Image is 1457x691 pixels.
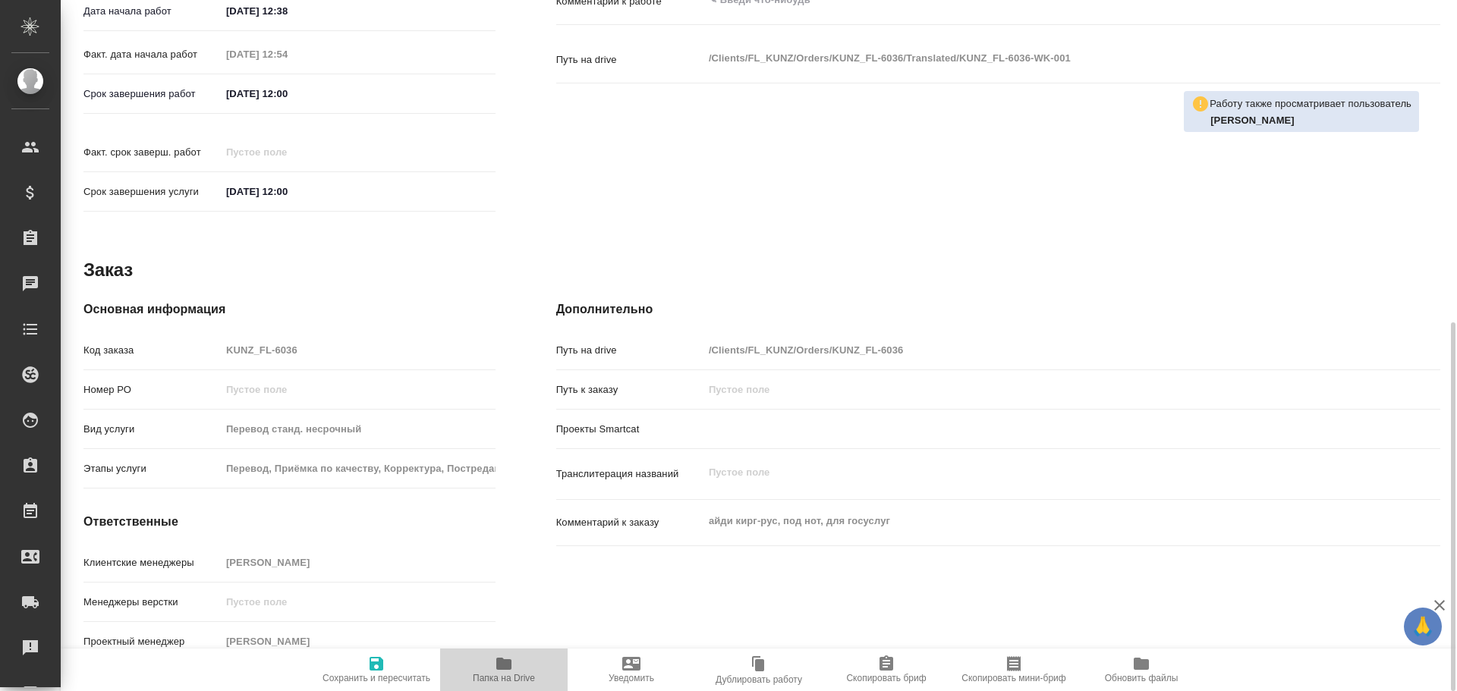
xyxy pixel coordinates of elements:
[83,4,221,19] p: Дата начала работ
[83,595,221,610] p: Менеджеры верстки
[568,649,695,691] button: Уведомить
[556,52,703,68] p: Путь на drive
[1210,113,1411,128] p: Попова Галина
[83,300,496,319] h4: Основная информация
[716,674,802,685] span: Дублировать работу
[703,46,1367,71] textarea: /Clients/FL_KUNZ/Orders/KUNZ_FL-6036/Translated/KUNZ_FL-6036-WK-001
[83,461,221,476] p: Этапы услуги
[221,591,496,613] input: Пустое поле
[83,422,221,437] p: Вид услуги
[1105,673,1179,683] span: Обновить файлы
[83,343,221,358] p: Код заказа
[221,43,354,65] input: Пустое поле
[221,141,354,163] input: Пустое поле
[556,300,1440,319] h4: Дополнительно
[83,184,221,199] p: Срок завершения услуги
[440,649,568,691] button: Папка на Drive
[556,422,703,437] p: Проекты Smartcat
[83,47,221,62] p: Факт. дата начала работ
[221,378,496,400] input: Пустое поле
[1210,96,1411,112] p: Работу также просматривает пользователь
[556,343,703,358] p: Путь на drive
[221,551,496,573] input: Пустое поле
[221,457,496,479] input: Пустое поле
[556,466,703,482] p: Транслитерация названий
[609,673,654,683] span: Уведомить
[221,630,496,652] input: Пустое поле
[846,673,926,683] span: Скопировать бриф
[83,382,221,397] p: Номер РО
[83,258,133,282] h2: Заказ
[313,649,440,691] button: Сохранить и пересчитать
[221,339,496,361] input: Пустое поле
[1078,649,1205,691] button: Обновить файлы
[961,673,1065,683] span: Скопировать мини-бриф
[1404,608,1442,645] button: 🙏
[83,86,221,102] p: Срок завершения работ
[950,649,1078,691] button: Скопировать мини-бриф
[221,418,496,440] input: Пустое поле
[221,83,354,105] input: ✎ Введи что-нибудь
[1410,611,1436,642] span: 🙏
[83,555,221,570] p: Клиентские менеджеры
[473,673,535,683] span: Папка на Drive
[556,515,703,530] p: Комментарий к заказу
[695,649,823,691] button: Дублировать работу
[556,382,703,397] p: Путь к заказу
[703,378,1367,400] input: Пустое поле
[823,649,950,691] button: Скопировать бриф
[221,181,354,203] input: ✎ Введи что-нибудь
[703,508,1367,534] textarea: айди кирг-рус, под нот, для госуслуг
[83,513,496,531] h4: Ответственные
[83,145,221,160] p: Факт. срок заверш. работ
[703,339,1367,361] input: Пустое поле
[323,673,430,683] span: Сохранить и пересчитать
[83,634,221,649] p: Проектный менеджер
[1210,115,1295,126] b: [PERSON_NAME]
